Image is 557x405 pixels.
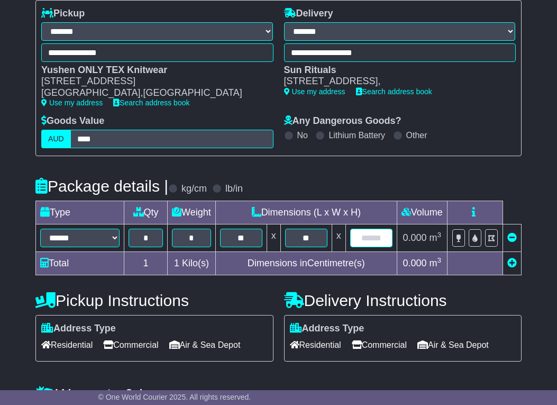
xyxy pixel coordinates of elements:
[284,8,333,20] label: Delivery
[430,258,442,268] span: m
[215,201,397,224] td: Dimensions (L x W x H)
[98,393,251,401] span: © One World Courier 2025. All rights reserved.
[437,231,442,239] sup: 3
[41,65,262,76] div: Yushen ONLY TEX Knitwear
[181,183,207,195] label: kg/cm
[41,8,85,20] label: Pickup
[124,251,168,275] td: 1
[284,115,401,127] label: Any Dangerous Goods?
[35,385,522,403] h4: Warranty & Insurance
[417,337,489,353] span: Air & Sea Depot
[352,337,407,353] span: Commercial
[36,251,124,275] td: Total
[41,115,104,127] label: Goods Value
[35,177,168,195] h4: Package details |
[267,224,280,251] td: x
[41,337,93,353] span: Residential
[169,337,241,353] span: Air & Sea Depot
[430,232,442,243] span: m
[403,232,427,243] span: 0.000
[174,258,179,268] span: 1
[356,87,432,96] a: Search address book
[41,98,103,107] a: Use my address
[41,87,262,99] div: [GEOGRAPHIC_DATA],[GEOGRAPHIC_DATA]
[328,130,385,140] label: Lithium Battery
[284,65,505,76] div: Sun Rituals
[168,251,216,275] td: Kilo(s)
[41,130,71,148] label: AUD
[124,201,168,224] td: Qty
[215,251,397,275] td: Dimensions in Centimetre(s)
[225,183,243,195] label: lb/in
[284,292,522,309] h4: Delivery Instructions
[297,130,308,140] label: No
[290,323,364,335] label: Address Type
[284,87,345,96] a: Use my address
[113,98,189,107] a: Search address book
[403,258,427,268] span: 0.000
[507,258,517,268] a: Add new item
[507,232,517,243] a: Remove this item
[168,201,216,224] td: Weight
[290,337,341,353] span: Residential
[397,201,447,224] td: Volume
[41,323,116,335] label: Address Type
[36,201,124,224] td: Type
[284,76,505,87] div: [STREET_ADDRESS],
[35,292,273,309] h4: Pickup Instructions
[41,76,262,87] div: [STREET_ADDRESS]
[437,256,442,264] sup: 3
[406,130,427,140] label: Other
[103,337,158,353] span: Commercial
[332,224,345,251] td: x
